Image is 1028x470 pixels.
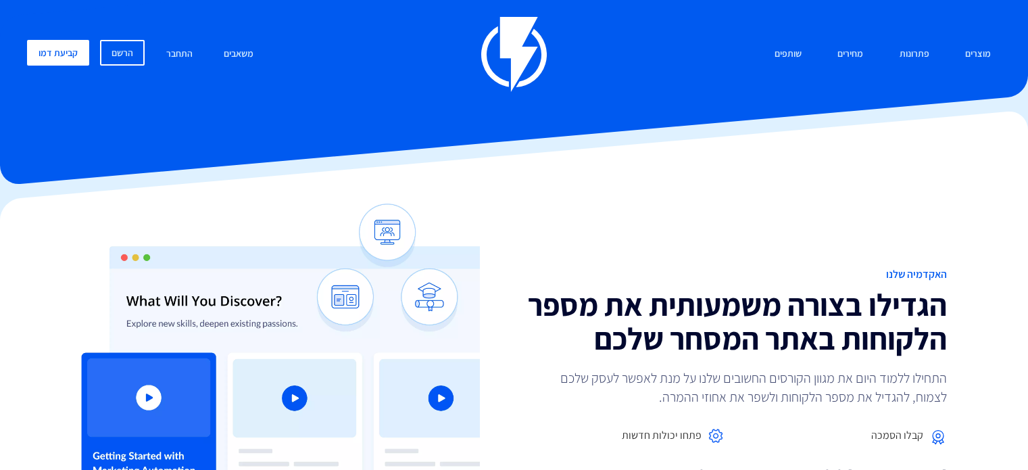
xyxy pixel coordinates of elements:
a: קביעת דמו [27,40,89,66]
a: מוצרים [955,40,1001,69]
h2: הגדילו בצורה משמעותית את מספר הלקוחות באתר המסחר שלכם [524,287,948,355]
p: התחילו ללמוד היום את מגוון הקורסים החשובים שלנו על מנת לאפשר לעסק שלכם לצמוח, להגדיל את מספר הלקו... [541,369,947,406]
span: פתחו יכולות חדשות [622,428,702,444]
a: שותפים [764,40,812,69]
h1: האקדמיה שלנו [524,268,948,281]
a: מחירים [827,40,873,69]
a: הרשם [100,40,145,66]
a: התחבר [156,40,203,69]
a: משאבים [214,40,264,69]
span: קבלו הסמכה [871,428,923,444]
a: פתרונות [889,40,939,69]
